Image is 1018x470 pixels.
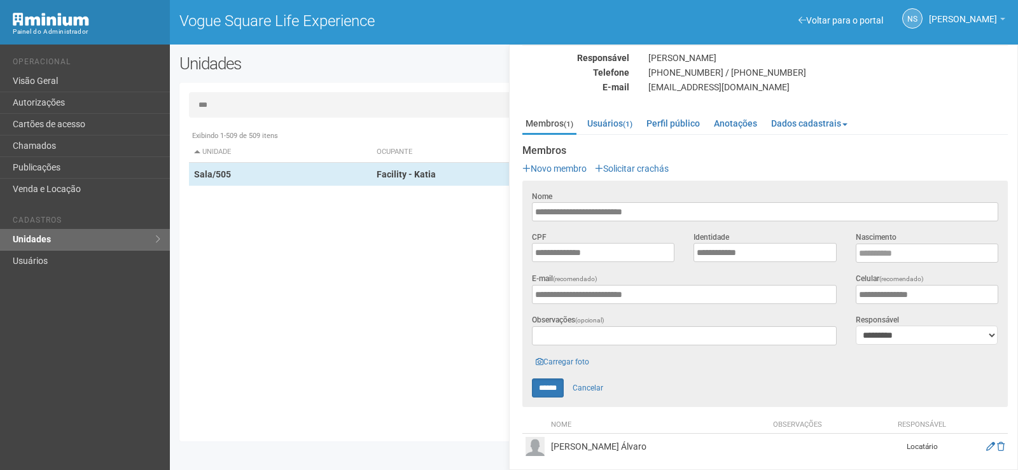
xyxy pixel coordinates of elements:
[13,216,160,229] li: Cadastros
[522,145,1008,156] strong: Membros
[623,120,632,128] small: (1)
[694,232,729,243] label: Identidade
[513,52,639,64] div: Responsável
[768,114,851,133] a: Dados cadastrais
[986,441,995,452] a: Editar membro
[372,142,705,163] th: Ocupante: activate to sort column ascending
[890,434,954,460] td: Locatário
[566,378,610,397] a: Cancelar
[639,52,1017,64] div: [PERSON_NAME]
[532,273,597,285] label: E-mail
[929,16,1005,26] a: [PERSON_NAME]
[532,355,593,369] a: Carregar foto
[513,81,639,93] div: E-mail
[575,317,604,324] span: (opcional)
[564,120,573,128] small: (1)
[902,8,923,29] a: NS
[189,130,999,142] div: Exibindo 1-509 de 509 itens
[639,81,1017,93] div: [EMAIL_ADDRESS][DOMAIN_NAME]
[553,275,597,282] span: (recomendado)
[522,163,587,174] a: Novo membro
[584,114,636,133] a: Usuários(1)
[179,54,514,73] h2: Unidades
[798,15,883,25] a: Voltar para o portal
[929,2,997,24] span: Nicolle Silva
[643,114,703,133] a: Perfil público
[639,67,1017,78] div: [PHONE_NUMBER] / [PHONE_NUMBER]
[13,26,160,38] div: Painel do Administrador
[548,417,770,434] th: Nome
[856,314,899,326] label: Responsável
[548,434,770,460] td: [PERSON_NAME] Álvaro
[890,417,954,434] th: Responsável
[513,67,639,78] div: Telefone
[997,441,1005,452] a: Excluir membro
[13,13,89,26] img: Minium
[532,314,604,326] label: Observações
[377,169,436,179] strong: Facility - Katia
[879,275,924,282] span: (recomendado)
[532,191,552,202] label: Nome
[856,232,896,243] label: Nascimento
[13,57,160,71] li: Operacional
[522,114,576,135] a: Membros(1)
[770,417,891,434] th: Observações
[711,114,760,133] a: Anotações
[179,13,585,29] h1: Vogue Square Life Experience
[856,273,924,285] label: Celular
[189,142,372,163] th: Unidade: activate to sort column descending
[595,163,669,174] a: Solicitar crachás
[526,437,545,456] img: user.png
[194,169,231,179] strong: Sala/505
[532,232,547,243] label: CPF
